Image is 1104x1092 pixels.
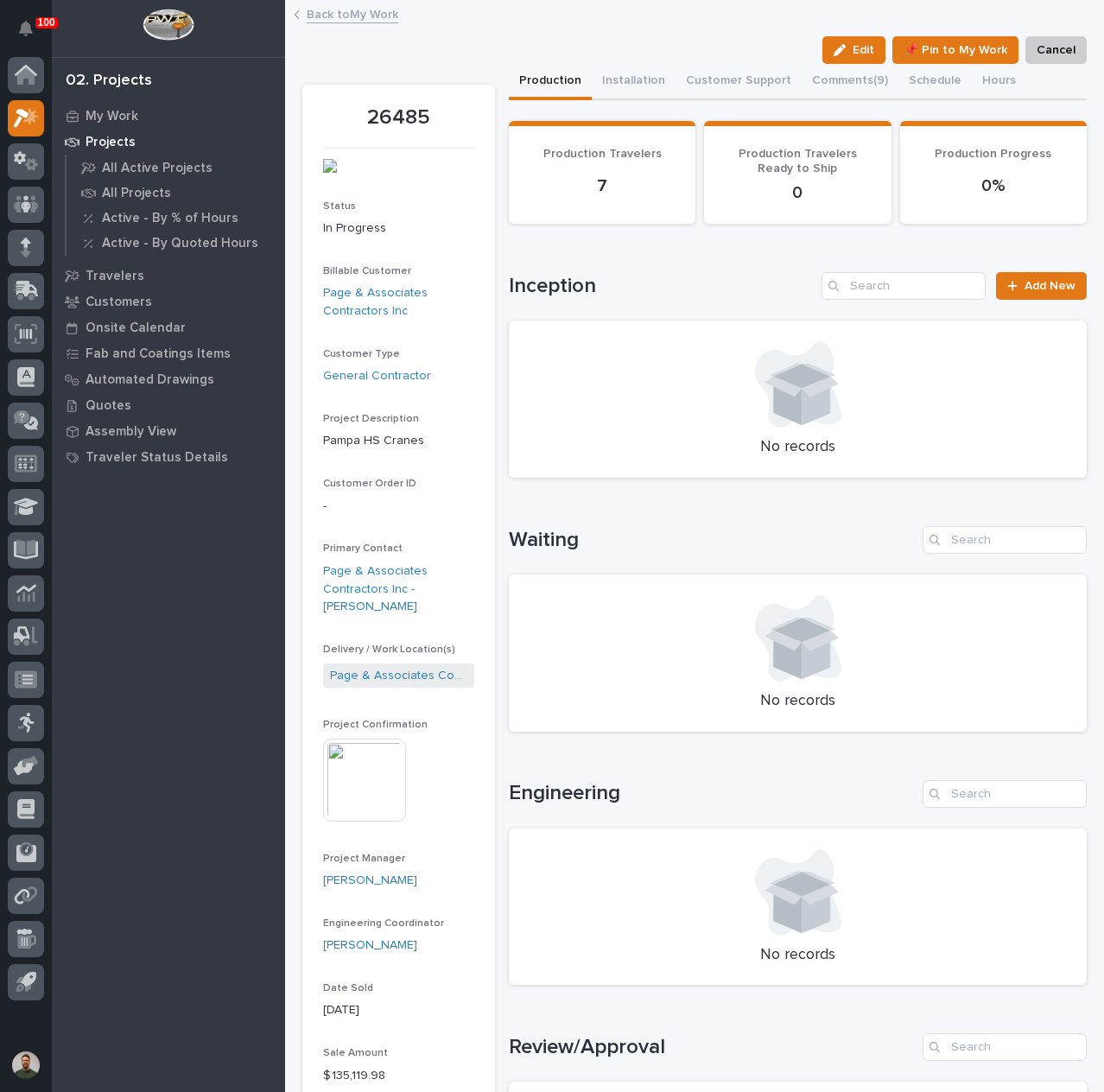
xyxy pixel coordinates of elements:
button: Edit [822,36,885,64]
span: Production Travelers Ready to Ship [739,148,857,175]
h1: Waiting [509,528,916,553]
p: 0 [725,182,870,203]
span: Project Description [323,414,419,424]
span: Add New [1025,280,1075,292]
a: All Active Projects [67,156,285,180]
span: Project Confirmation [323,720,428,730]
p: 0% [921,175,1066,196]
h1: Inception [509,274,815,299]
input: Search [923,1033,1087,1061]
p: 26485 [323,105,474,130]
input: Search [822,272,986,300]
button: Hours [972,64,1026,100]
span: Production Progress [935,148,1051,160]
p: Pampa HS Cranes [323,432,474,450]
a: Fab and Coatings Items [52,340,285,366]
input: Search [923,780,1087,808]
div: 02. Projects [66,72,152,91]
a: All Projects [67,181,285,205]
a: Traveler Status Details [52,444,285,470]
p: Fab and Coatings Items [86,346,231,362]
button: 📌 Pin to My Work [892,36,1018,64]
input: Search [923,526,1087,554]
span: Date Sold [323,983,373,994]
button: Cancel [1025,36,1087,64]
a: Active - By Quoted Hours [67,231,285,255]
a: Page & Associates Contractors Inc - [PERSON_NAME] [323,562,474,616]
p: Traveler Status Details [86,450,228,466]
a: Active - By % of Hours [67,206,285,230]
p: No records [530,946,1066,965]
button: Schedule [898,64,972,100]
span: Delivery / Work Location(s) [323,644,455,655]
p: $ 135,119.98 [323,1067,474,1085]
span: Customer Order ID [323,479,416,489]
p: All Projects [102,186,171,201]
h1: Engineering [509,781,916,806]
span: Project Manager [323,854,405,864]
button: Notifications [8,10,44,47]
a: Onsite Calendar [52,314,285,340]
img: nZiB066ysACJ8K-c0EOQT0whtbA6FgDCFviNaDSglwo [323,159,399,173]
a: General Contractor [323,367,431,385]
p: Travelers [86,269,144,284]
button: Production [509,64,592,100]
a: [PERSON_NAME] [323,872,417,890]
p: No records [530,438,1066,457]
a: My Work [52,103,285,129]
p: Active - By Quoted Hours [102,236,258,251]
a: Back toMy Work [307,3,398,23]
p: Automated Drawings [86,372,214,388]
span: Status [323,201,356,212]
p: Assembly View [86,424,176,440]
button: Customer Support [676,64,802,100]
p: Projects [86,135,136,150]
span: Primary Contact [323,543,403,554]
div: Notifications100 [22,21,44,48]
span: Sale Amount [323,1048,388,1058]
span: Production Travelers [543,148,662,160]
p: 100 [38,16,55,29]
p: [DATE] [323,1001,474,1019]
span: Customer Type [323,349,400,359]
a: Page & Associates Contractors Inc [330,667,467,685]
a: [PERSON_NAME] [323,936,417,955]
button: Comments (9) [802,64,898,100]
h1: Review/Approval [509,1035,916,1060]
button: Installation [592,64,676,100]
p: In Progress [323,219,474,238]
a: Add New [996,272,1087,300]
img: Workspace Logo [143,9,194,41]
p: All Active Projects [102,161,213,176]
a: Customers [52,289,285,314]
button: users-avatar [8,1047,44,1083]
p: My Work [86,109,138,124]
p: - [323,498,474,516]
a: Automated Drawings [52,366,285,392]
p: Active - By % of Hours [102,211,238,226]
span: 📌 Pin to My Work [904,40,1007,60]
span: Cancel [1037,40,1075,60]
p: Quotes [86,398,131,414]
span: Engineering Coordinator [323,918,444,929]
p: Customers [86,295,152,310]
a: Assembly View [52,418,285,444]
a: Quotes [52,392,285,418]
span: Edit [853,42,874,58]
a: Projects [52,129,285,155]
p: 7 [530,175,675,196]
a: Travelers [52,263,285,289]
span: Billable Customer [323,266,411,276]
p: No records [530,692,1066,711]
a: Page & Associates Contractors Inc [323,284,474,321]
p: Onsite Calendar [86,321,186,336]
